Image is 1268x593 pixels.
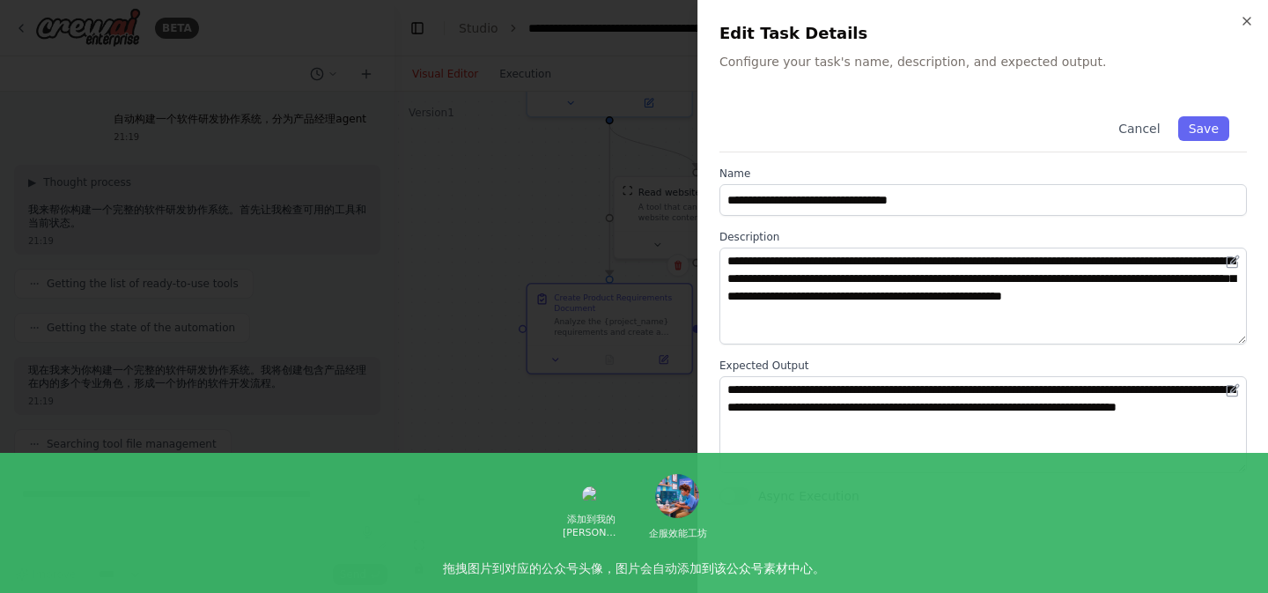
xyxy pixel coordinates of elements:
h2: Edit Task Details [719,21,1247,46]
label: Description [719,230,1247,244]
button: Open in editor [1222,251,1243,272]
button: Save [1178,116,1229,141]
label: Async Execution [758,487,859,505]
label: Name [719,167,1247,181]
button: Open in editor [1222,380,1243,401]
button: Cancel [1108,116,1170,141]
p: Configure your task's name, description, and expected output. [719,53,1247,70]
label: Expected Output [719,359,1247,373]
